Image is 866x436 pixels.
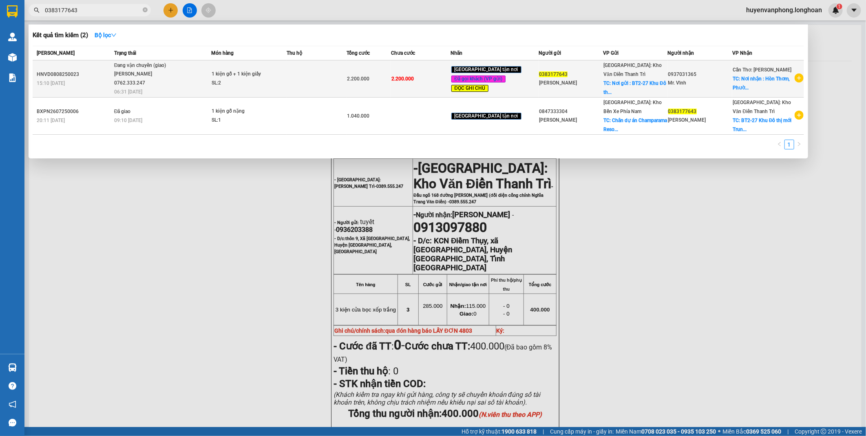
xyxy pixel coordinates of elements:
img: solution-icon [8,73,17,82]
span: [GEOGRAPHIC_DATA] tận nơi [451,66,521,73]
span: Đã gọi khách (VP gửi) [451,76,506,83]
span: 2.200.000 [391,76,414,82]
span: question-circle [9,382,16,390]
span: VP Nhận [732,50,752,56]
div: 1 kiện gỗ nặng [212,107,273,116]
span: TC: Nơi nhận : Hòn Thơm, Phườ... [733,76,790,91]
span: Người nhận [668,50,694,56]
span: VP Gửi [603,50,619,56]
div: [PERSON_NAME] 0762.333.247 [114,70,175,87]
span: [GEOGRAPHIC_DATA]: Kho Văn Điển Thanh Trì [603,62,662,77]
span: Tổng cước [347,50,370,56]
span: close-circle [143,7,148,12]
div: SL: 1 [212,116,273,125]
div: Mr. Vĩnh [668,79,732,87]
span: left [777,142,782,147]
div: [PERSON_NAME] [539,79,603,87]
img: warehouse-icon [8,53,17,62]
span: TC: Chân dự án Champarama Reso... [603,118,667,132]
div: HNVD0808250023 [37,70,112,79]
div: 0847333304 [539,107,603,116]
span: Nhãn [451,50,463,56]
span: Cần Thơ: [PERSON_NAME] [733,67,791,73]
div: 0937031365 [668,70,732,79]
span: 0383177643 [668,109,697,114]
span: 15:10 [DATE] [37,80,65,86]
span: [GEOGRAPHIC_DATA] tận nơi [451,113,521,120]
a: 1 [785,140,794,149]
span: down [111,32,117,38]
span: 20:11 [DATE] [37,118,65,123]
li: 1 [784,140,794,149]
span: 09:10 [DATE] [114,118,142,123]
span: notification [9,400,16,408]
span: [GEOGRAPHIC_DATA]: Kho Văn Điển Thanh Trì [733,100,791,114]
div: 1 kiện gỗ + 1 kiện giấy [212,70,273,79]
span: [GEOGRAPHIC_DATA]: Kho Bến Xe Phía Nam [603,100,662,114]
li: Previous Page [775,140,784,149]
span: close-circle [143,7,148,14]
span: Chưa cước [391,50,415,56]
span: 1.040.000 [347,113,369,119]
span: Trạng thái [114,50,136,56]
strong: Bộ lọc [95,32,117,38]
button: right [794,140,804,149]
span: Người gửi [539,50,561,56]
div: Đang vận chuyển (giao) [114,61,175,70]
span: Thu hộ [287,50,303,56]
span: search [34,7,40,13]
span: [PERSON_NAME] [37,50,75,56]
span: message [9,419,16,427]
div: [PERSON_NAME] [539,116,603,125]
span: Đã giao [114,109,131,114]
img: logo-vxr [7,5,18,18]
span: TC: BT2-27 Khu Đô thị mới Trun... [733,118,792,132]
img: warehouse-icon [8,33,17,41]
img: warehouse-icon [8,363,17,372]
span: 0383177643 [539,71,568,77]
div: BXPN2607250006 [37,107,112,116]
div: [PERSON_NAME] [668,116,732,125]
div: SL: 2 [212,79,273,88]
button: left [775,140,784,149]
span: Món hàng [211,50,234,56]
input: Tìm tên, số ĐT hoặc mã đơn [45,6,141,15]
span: TC: Nơi gửi : BT2-27 Khu Đô th... [603,80,666,95]
span: 06:31 [DATE] [114,89,142,95]
span: 2.200.000 [347,76,369,82]
span: ĐỌC GHI CHÚ [451,85,489,92]
span: plus-circle [795,111,804,120]
button: Bộ lọcdown [88,29,123,42]
span: right [797,142,802,147]
li: Next Page [794,140,804,149]
h3: Kết quả tìm kiếm ( 2 ) [33,31,88,40]
span: plus-circle [795,73,804,82]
